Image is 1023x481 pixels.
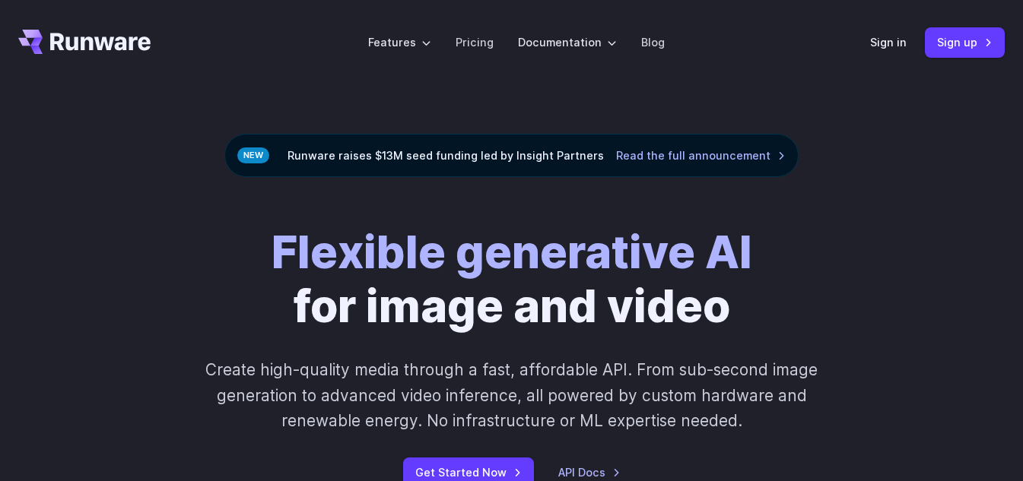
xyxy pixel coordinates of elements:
a: Sign up [925,27,1005,57]
strong: Flexible generative AI [272,225,752,279]
label: Documentation [518,33,617,51]
a: Go to / [18,30,151,54]
a: Read the full announcement [616,147,786,164]
a: Pricing [456,33,494,51]
label: Features [368,33,431,51]
div: Runware raises $13M seed funding led by Insight Partners [224,134,799,177]
h1: for image and video [272,226,752,333]
p: Create high-quality media through a fast, affordable API. From sub-second image generation to adv... [195,357,827,433]
a: API Docs [558,464,621,481]
a: Blog [641,33,665,51]
a: Sign in [870,33,907,51]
